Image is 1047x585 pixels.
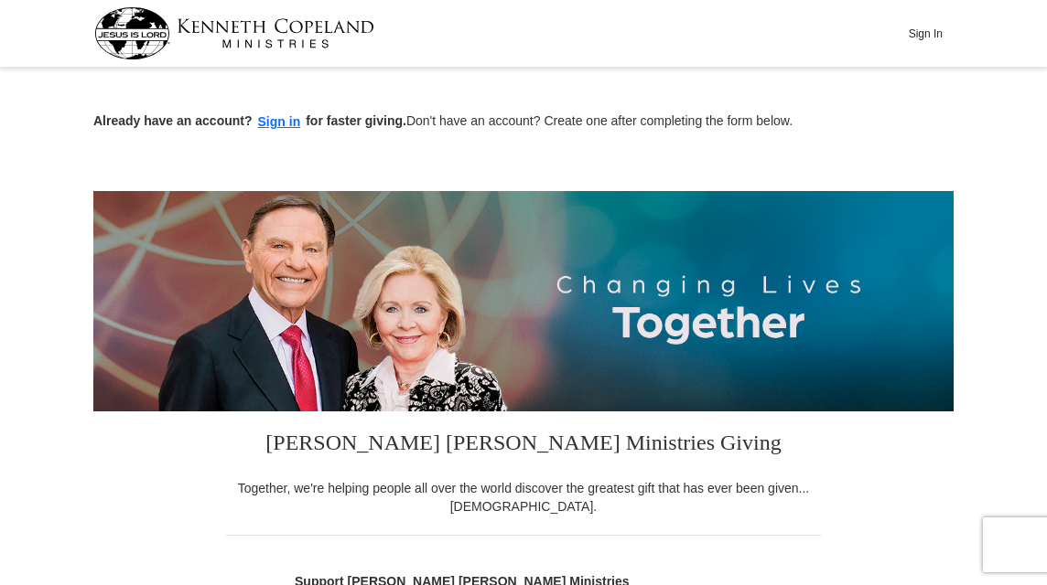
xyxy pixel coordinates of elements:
button: Sign in [253,112,307,133]
button: Sign In [898,19,953,48]
h3: [PERSON_NAME] [PERSON_NAME] Ministries Giving [226,411,821,479]
div: Together, we're helping people all over the world discover the greatest gift that has ever been g... [226,479,821,516]
strong: Already have an account? for faster giving. [93,113,406,128]
p: Don't have an account? Create one after completing the form below. [93,112,954,133]
img: kcm-header-logo.svg [94,7,374,59]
